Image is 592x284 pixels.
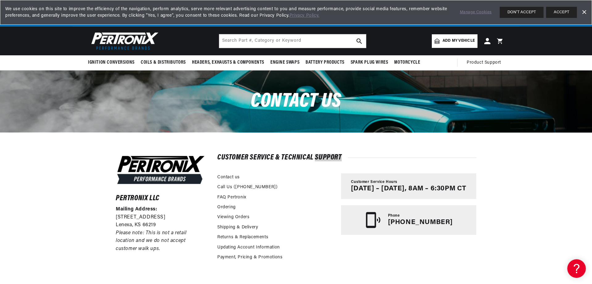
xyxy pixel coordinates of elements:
[270,59,299,66] span: Engine Swaps
[217,174,240,181] a: Contact us
[5,6,451,19] span: We use cookies on this site to improve the efficiency of the navigation, perform analytics, serve...
[116,214,206,222] p: [STREET_ADDRESS]
[546,7,577,18] button: ACCEPT
[341,205,476,235] a: Phone [PHONE_NUMBER]
[391,55,423,70] summary: Motorcycle
[351,59,388,66] span: Spark Plug Wires
[217,194,246,201] a: FAQ Pertronix
[290,13,319,18] a: Privacy Policy.
[116,195,206,201] h6: Pertronix LLC
[217,244,280,251] a: Updating Account Information
[432,34,477,48] a: Add my vehicle
[116,221,206,229] p: Lenexa, KS 66219
[306,59,344,66] span: Battery Products
[189,55,267,70] summary: Headers, Exhausts & Components
[394,59,420,66] span: Motorcycle
[351,180,397,185] span: Customer Service Hours
[302,55,348,70] summary: Battery Products
[388,213,400,218] span: Phone
[141,59,186,66] span: Coils & Distributors
[467,59,501,66] span: Product Support
[217,224,258,231] a: Shipping & Delivery
[500,7,544,18] button: DON'T ACCEPT
[579,8,589,17] a: Dismiss Banner
[217,234,268,241] a: Returns & Replacements
[138,55,189,70] summary: Coils & Distributors
[116,231,187,251] em: Please note: This is not a retail location and we do not accept customer walk ups.
[251,91,341,112] span: Contact us
[217,155,476,161] h2: Customer Service & Technical Support
[88,30,159,52] img: Pertronix
[88,59,135,66] span: Ignition Conversions
[219,34,366,48] input: Search Part #, Category or Keyword
[348,55,391,70] summary: Spark Plug Wires
[443,38,475,44] span: Add my vehicle
[460,9,492,16] a: Manage Cookies
[88,55,138,70] summary: Ignition Conversions
[267,55,302,70] summary: Engine Swaps
[352,34,366,48] button: search button
[388,218,453,227] p: [PHONE_NUMBER]
[217,254,282,261] a: Payment, Pricing & Promotions
[192,59,264,66] span: Headers, Exhausts & Components
[217,204,236,211] a: Ordering
[116,207,157,212] strong: Mailing Address:
[217,184,277,191] a: Call Us ([PHONE_NUMBER])
[351,185,466,193] p: [DATE] – [DATE], 8AM – 6:30PM CT
[217,214,249,221] a: Viewing Orders
[467,55,504,70] summary: Product Support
